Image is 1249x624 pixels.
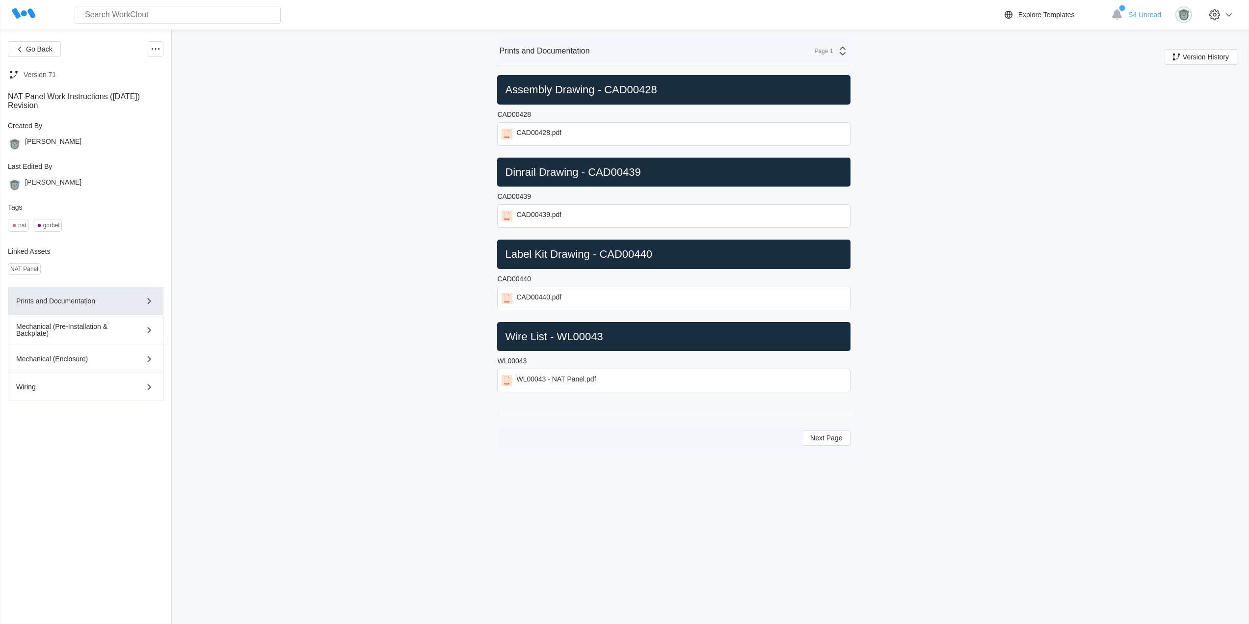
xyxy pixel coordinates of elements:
[8,203,163,211] div: Tags
[501,83,847,97] h2: Assembly Drawing - CAD00428
[1175,6,1192,23] img: gorilla.png
[8,247,163,255] div: Linked Assets
[516,293,561,304] div: CAD00440.pdf
[43,222,59,229] div: gorbel
[499,47,589,55] div: Prints and Documentation
[10,266,38,272] div: NAT Panel
[497,357,527,365] div: WL00043
[8,373,163,401] button: Wiring
[1183,54,1229,60] span: Version History
[497,110,531,118] div: CAD00428
[516,129,561,139] div: CAD00428.pdf
[1003,9,1106,21] a: Explore Templates
[516,375,596,386] div: WL00043 - NAT Panel.pdf
[8,122,163,130] div: Created By
[8,92,163,110] div: NAT Panel Work Instructions ([DATE]) Revision
[808,48,833,54] div: Page 1
[8,137,21,151] img: gorilla.png
[18,222,27,229] div: nat
[810,434,842,441] span: Next Page
[8,178,21,191] img: gorilla.png
[1129,11,1161,19] span: 54 Unread
[8,41,61,57] button: Go Back
[25,137,81,151] div: [PERSON_NAME]
[16,323,127,337] div: Mechanical (Pre-Installation & Backplate)
[802,430,850,446] button: Next Page
[26,46,53,53] span: Go Back
[8,163,163,170] div: Last Edited By
[8,315,163,345] button: Mechanical (Pre-Installation & Backplate)
[501,330,847,344] h2: Wire List - WL00043
[1018,11,1075,19] div: Explore Templates
[16,383,127,390] div: Wiring
[25,178,81,191] div: [PERSON_NAME]
[24,71,56,79] div: Version 71
[16,355,127,362] div: Mechanical (Enclosure)
[1165,49,1237,65] button: Version History
[497,275,531,283] div: CAD00440
[501,165,847,179] h2: Dinrail Drawing - CAD00439
[516,211,561,221] div: CAD00439.pdf
[8,287,163,315] button: Prints and Documentation
[8,345,163,373] button: Mechanical (Enclosure)
[497,192,531,200] div: CAD00439
[75,6,281,24] input: Search WorkClout
[501,247,847,261] h2: Label Kit Drawing - CAD00440
[16,298,127,304] div: Prints and Documentation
